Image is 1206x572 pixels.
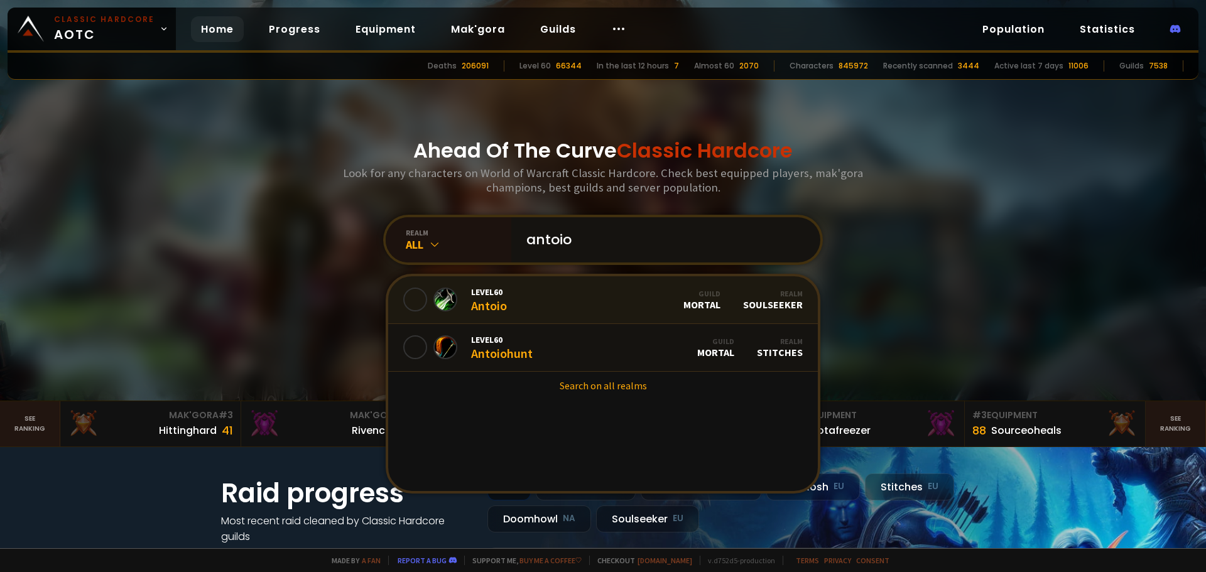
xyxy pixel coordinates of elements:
[958,60,979,72] div: 3444
[757,337,803,359] div: Stitches
[1146,401,1206,446] a: Seeranking
[398,556,447,565] a: Report a bug
[249,409,414,422] div: Mak'Gora
[54,14,155,44] span: AOTC
[638,556,692,565] a: [DOMAIN_NAME]
[883,60,953,72] div: Recently scanned
[700,556,775,565] span: v. d752d5 - production
[241,401,422,446] a: Mak'Gora#2Rivench100
[563,512,575,525] small: NA
[589,556,692,565] span: Checkout
[1068,60,1089,72] div: 11006
[766,473,860,500] div: Nek'Rosh
[697,337,734,359] div: Mortal
[441,16,515,42] a: Mak'gora
[556,60,582,72] div: 66344
[694,60,734,72] div: Almost 60
[352,423,391,438] div: Rivench
[221,473,472,513] h1: Raid progress
[972,409,1138,422] div: Equipment
[596,505,699,532] div: Soulseeker
[856,556,889,565] a: Consent
[972,409,987,421] span: # 3
[406,228,511,237] div: realm
[796,556,819,565] a: Terms
[159,423,217,438] div: Hittinghard
[972,422,986,439] div: 88
[487,505,591,532] div: Doomhowl
[471,286,507,313] div: Antoio
[683,289,720,311] div: Mortal
[1119,60,1144,72] div: Guilds
[388,276,818,324] a: Level60AntoioGuildMortalRealmSoulseeker
[8,8,176,50] a: Classic HardcoreAOTC
[784,401,965,446] a: #2Equipment88Notafreezer
[839,60,868,72] div: 845972
[743,289,803,311] div: Soulseeker
[810,423,871,438] div: Notafreezer
[471,286,507,298] span: Level 60
[471,334,533,345] span: Level 60
[674,60,679,72] div: 7
[191,16,244,42] a: Home
[345,16,426,42] a: Equipment
[462,60,489,72] div: 206091
[824,556,851,565] a: Privacy
[324,556,381,565] span: Made by
[965,401,1146,446] a: #3Equipment88Sourceoheals
[428,60,457,72] div: Deaths
[362,556,381,565] a: a fan
[865,473,954,500] div: Stitches
[221,513,472,544] h4: Most recent raid cleaned by Classic Hardcore guilds
[994,60,1063,72] div: Active last 7 days
[739,60,759,72] div: 2070
[54,14,155,25] small: Classic Hardcore
[338,166,868,195] h3: Look for any characters on World of Warcraft Classic Hardcore. Check best equipped players, mak'g...
[221,545,303,559] a: See all progress
[834,480,844,493] small: EU
[519,217,805,262] input: Search a character...
[991,423,1062,438] div: Sourceoheals
[1149,60,1168,72] div: 7538
[597,60,669,72] div: In the last 12 hours
[471,334,533,361] div: Antoiohunt
[222,422,233,439] div: 41
[617,136,793,165] span: Classic Hardcore
[413,136,793,166] h1: Ahead Of The Curve
[519,556,582,565] a: Buy me a coffee
[406,237,511,252] div: All
[519,60,551,72] div: Level 60
[791,409,957,422] div: Equipment
[464,556,582,565] span: Support me,
[68,409,233,422] div: Mak'Gora
[757,337,803,346] div: Realm
[972,16,1055,42] a: Population
[743,289,803,298] div: Realm
[530,16,586,42] a: Guilds
[928,480,938,493] small: EU
[219,409,233,421] span: # 3
[790,60,834,72] div: Characters
[388,372,818,399] a: Search on all realms
[673,512,683,525] small: EU
[259,16,330,42] a: Progress
[1070,16,1145,42] a: Statistics
[60,401,241,446] a: Mak'Gora#3Hittinghard41
[683,289,720,298] div: Guild
[388,324,818,372] a: Level60AntoiohuntGuildMortalRealmStitches
[697,337,734,346] div: Guild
